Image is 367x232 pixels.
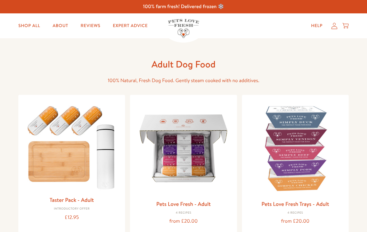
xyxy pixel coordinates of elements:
[247,100,344,197] img: Pets Love Fresh Trays - Adult
[135,217,232,225] div: from £20.00
[48,20,73,32] a: About
[168,19,199,38] img: Pets Love Fresh
[135,100,232,197] img: Pets Love Fresh - Adult
[76,20,105,32] a: Reviews
[306,20,328,32] a: Help
[135,211,232,215] div: 4 Recipes
[262,200,329,208] a: Pets Love Fresh Trays - Adult
[156,200,211,208] a: Pets Love Fresh - Adult
[247,211,344,215] div: 4 Recipes
[23,213,120,222] div: £12.95
[108,20,153,32] a: Expert Advice
[13,20,45,32] a: Shop All
[23,100,120,193] img: Taster Pack - Adult
[23,207,120,211] div: Introductory Offer
[247,217,344,225] div: from £20.00
[84,58,283,70] h1: Adult Dog Food
[108,77,259,84] span: 100% Natural, Fresh Dog Food. Gently steam cooked with no additives.
[50,196,94,204] a: Taster Pack - Adult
